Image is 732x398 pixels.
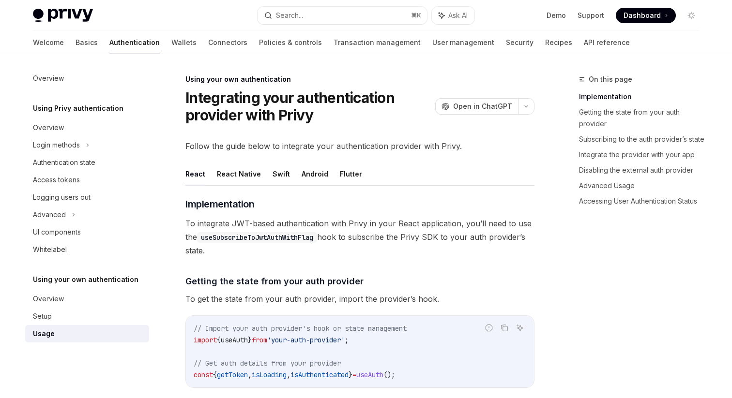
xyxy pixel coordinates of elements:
[578,11,604,20] a: Support
[194,359,341,368] span: // Get auth details from your provider
[349,370,352,379] span: }
[76,31,98,54] a: Basics
[217,336,221,344] span: {
[579,104,707,132] a: Getting the state from your auth provider
[498,322,511,334] button: Copy the contents from the code block
[383,370,395,379] span: ();
[197,232,317,243] code: useSubscribeToJwtAuthWithFlag
[356,370,383,379] span: useAuth
[33,226,81,238] div: UI components
[579,147,707,162] a: Integrate the provider with your app
[267,336,345,344] span: 'your-auth-provider'
[185,139,534,153] span: Follow the guide below to integrate your authentication provider with Privy.
[25,171,149,189] a: Access tokens
[252,336,267,344] span: from
[33,73,64,84] div: Overview
[453,102,512,111] span: Open in ChatGPT
[352,370,356,379] span: =
[25,70,149,87] a: Overview
[185,74,534,84] div: Using your own authentication
[248,336,252,344] span: }
[25,119,149,136] a: Overview
[432,7,474,24] button: Ask AI
[185,162,205,185] button: React
[579,178,707,193] a: Advanced Usage
[208,31,247,54] a: Connectors
[109,31,160,54] a: Authentication
[545,31,572,54] a: Recipes
[213,370,217,379] span: {
[579,193,707,209] a: Accessing User Authentication Status
[33,139,80,151] div: Login methods
[25,325,149,342] a: Usage
[334,31,421,54] a: Transaction management
[432,31,494,54] a: User management
[287,370,290,379] span: ,
[25,308,149,325] a: Setup
[25,189,149,206] a: Logging users out
[579,89,707,104] a: Implementation
[411,12,421,19] span: ⌘ K
[171,31,197,54] a: Wallets
[33,293,64,305] div: Overview
[25,290,149,308] a: Overview
[584,31,630,54] a: API reference
[273,162,290,185] button: Swift
[25,241,149,258] a: Whitelabel
[589,74,632,85] span: On this page
[185,89,431,124] h1: Integrating your authentication provider with Privy
[194,336,217,344] span: import
[276,10,303,21] div: Search...
[259,31,322,54] a: Policies & controls
[248,370,252,379] span: ,
[185,197,254,211] span: Implementation
[217,162,261,185] button: React Native
[340,162,362,185] button: Flutter
[194,370,213,379] span: const
[448,11,468,20] span: Ask AI
[290,370,349,379] span: isAuthenticated
[33,328,55,339] div: Usage
[33,9,93,22] img: light logo
[185,292,534,306] span: To get the state from your auth provider, import the provider’s hook.
[547,11,566,20] a: Demo
[616,8,676,23] a: Dashboard
[624,11,661,20] span: Dashboard
[194,324,407,333] span: // Import your auth provider's hook or state management
[25,223,149,241] a: UI components
[185,275,364,288] span: Getting the state from your auth provider
[579,132,707,147] a: Subscribing to the auth provider’s state
[483,322,495,334] button: Report incorrect code
[684,8,699,23] button: Toggle dark mode
[258,7,427,24] button: Search...⌘K
[506,31,534,54] a: Security
[33,174,80,186] div: Access tokens
[221,336,248,344] span: useAuth
[435,98,518,115] button: Open in ChatGPT
[579,162,707,178] a: Disabling the external auth provider
[25,154,149,171] a: Authentication state
[217,370,248,379] span: getToken
[33,192,91,203] div: Logging users out
[185,217,534,257] span: To integrate JWT-based authentication with Privy in your React application, you’ll need to use th...
[33,31,64,54] a: Welcome
[33,157,95,168] div: Authentication state
[33,244,67,255] div: Whitelabel
[514,322,526,334] button: Ask AI
[33,310,52,322] div: Setup
[33,122,64,133] div: Overview
[33,103,123,114] h5: Using Privy authentication
[302,162,328,185] button: Android
[345,336,349,344] span: ;
[33,274,138,285] h5: Using your own authentication
[33,209,66,221] div: Advanced
[252,370,287,379] span: isLoading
